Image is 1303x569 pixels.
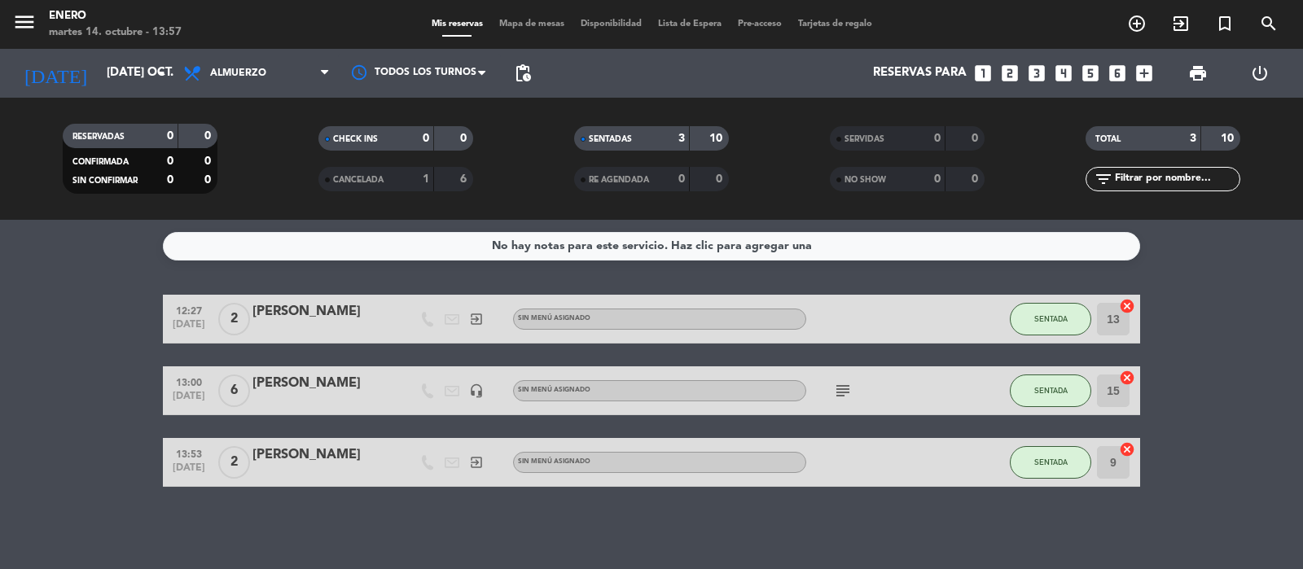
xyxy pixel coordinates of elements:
[833,381,853,400] i: subject
[169,462,209,481] span: [DATE]
[72,158,129,166] span: CONFIRMADA
[934,133,941,144] strong: 0
[167,174,173,186] strong: 0
[972,173,981,185] strong: 0
[12,10,37,40] button: menu
[972,63,994,84] i: looks_one
[423,173,429,185] strong: 1
[460,173,470,185] strong: 6
[1094,169,1113,189] i: filter_list
[333,176,384,184] span: CANCELADA
[999,63,1020,84] i: looks_two
[1259,14,1279,33] i: search
[650,20,730,28] span: Lista de Espera
[1010,374,1091,407] button: SENTADA
[678,173,685,185] strong: 0
[12,10,37,34] i: menu
[1080,63,1101,84] i: looks_5
[709,133,726,144] strong: 10
[1034,314,1068,323] span: SENTADA
[716,173,726,185] strong: 0
[167,130,173,142] strong: 0
[169,300,209,319] span: 12:27
[12,55,99,91] i: [DATE]
[204,155,214,167] strong: 0
[1127,14,1147,33] i: add_circle_outline
[1010,303,1091,335] button: SENTADA
[1171,14,1191,33] i: exit_to_app
[169,372,209,391] span: 13:00
[1250,63,1270,83] i: power_settings_new
[678,133,685,144] strong: 3
[873,66,967,81] span: Reservas para
[934,173,941,185] strong: 0
[1095,135,1121,143] span: TOTAL
[730,20,790,28] span: Pre-acceso
[589,135,632,143] span: SENTADAS
[1119,370,1135,386] i: cancel
[1010,446,1091,479] button: SENTADA
[49,24,182,41] div: martes 14. octubre - 13:57
[469,455,484,470] i: exit_to_app
[423,20,491,28] span: Mis reservas
[1229,49,1291,98] div: LOG OUT
[252,444,391,466] div: [PERSON_NAME]
[169,391,209,409] span: [DATE]
[1215,14,1235,33] i: turned_in_not
[1026,63,1047,84] i: looks_3
[204,174,214,186] strong: 0
[1188,63,1208,83] span: print
[169,444,209,462] span: 13:53
[1034,457,1068,466] span: SENTADA
[1221,133,1237,144] strong: 10
[790,20,880,28] span: Tarjetas de regalo
[72,133,125,141] span: RESERVADAS
[469,312,484,326] i: exit_to_app
[492,237,812,256] div: No hay notas para este servicio. Haz clic para agregar una
[252,373,391,394] div: [PERSON_NAME]
[460,133,470,144] strong: 0
[218,446,250,479] span: 2
[204,130,214,142] strong: 0
[210,68,266,79] span: Almuerzo
[518,315,590,322] span: Sin menú asignado
[1134,63,1155,84] i: add_box
[1113,170,1239,188] input: Filtrar por nombre...
[218,303,250,335] span: 2
[333,135,378,143] span: CHECK INS
[845,176,886,184] span: NO SHOW
[491,20,573,28] span: Mapa de mesas
[845,135,884,143] span: SERVIDAS
[1034,386,1068,395] span: SENTADA
[252,301,391,322] div: [PERSON_NAME]
[1119,298,1135,314] i: cancel
[72,177,138,185] span: SIN CONFIRMAR
[972,133,981,144] strong: 0
[469,383,484,398] i: headset_mic
[423,133,429,144] strong: 0
[1107,63,1128,84] i: looks_6
[1190,133,1196,144] strong: 3
[1053,63,1074,84] i: looks_4
[573,20,650,28] span: Disponibilidad
[169,319,209,338] span: [DATE]
[518,458,590,465] span: Sin menú asignado
[1119,441,1135,457] i: cancel
[218,374,250,407] span: 6
[151,63,171,83] i: arrow_drop_down
[513,63,533,83] span: pending_actions
[589,176,649,184] span: RE AGENDADA
[518,387,590,393] span: Sin menú asignado
[49,8,182,24] div: Enero
[167,155,173,167] strong: 0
